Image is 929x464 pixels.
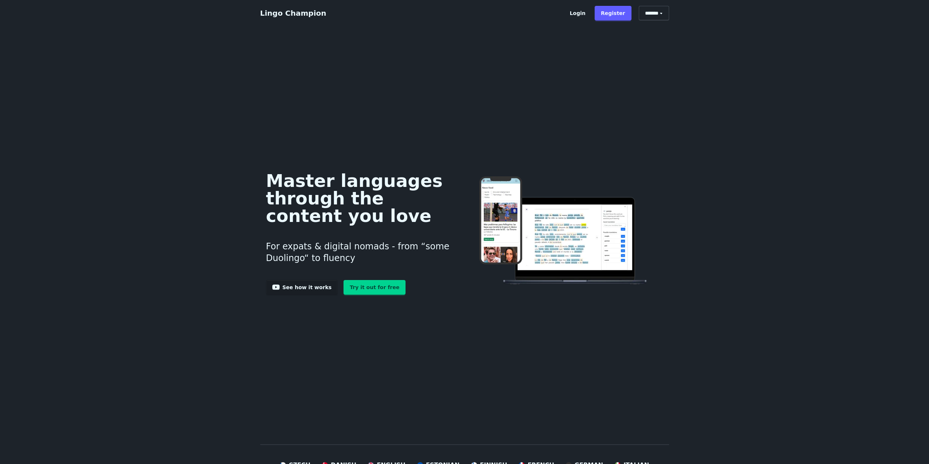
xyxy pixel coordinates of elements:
[266,172,453,225] h1: Master languages through the content you love
[266,232,453,273] h3: For expats & digital nomads - from “some Duolingo“ to fluency
[343,280,406,295] a: Try it out for free
[465,176,663,285] img: Learn languages online
[595,6,632,20] a: Register
[266,280,338,295] a: See how it works
[260,9,326,18] a: Lingo Champion
[564,6,592,20] a: Login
